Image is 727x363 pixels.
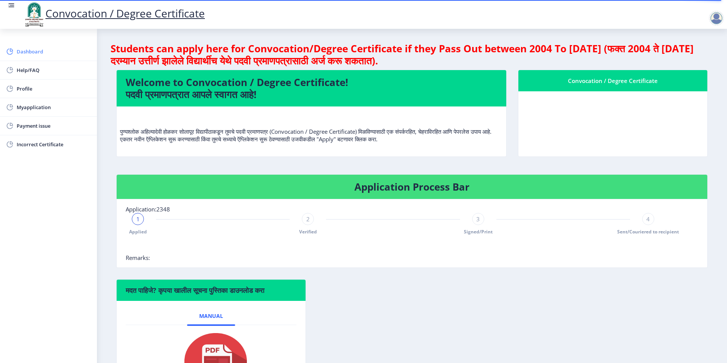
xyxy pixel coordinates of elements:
[527,76,698,85] div: Convocation / Degree Certificate
[17,140,91,149] span: Incorrect Certificate
[129,228,147,235] span: Applied
[199,313,223,319] span: Manual
[17,84,91,93] span: Profile
[111,42,713,67] h4: Students can apply here for Convocation/Degree Certificate if they Pass Out between 2004 To [DATE...
[126,286,296,295] h6: मदत पाहिजे? कृपया खालील सूचना पुस्तिका डाउनलोड करा
[23,6,205,20] a: Convocation / Degree Certificate
[646,215,650,223] span: 4
[120,113,503,143] p: पुण्यश्लोक अहिल्यादेवी होळकर सोलापूर विद्यापीठाकडून तुमचे पदवी प्रमाणपत्र (Convocation / Degree C...
[306,215,310,223] span: 2
[136,215,140,223] span: 1
[17,103,91,112] span: Myapplication
[17,47,91,56] span: Dashboard
[17,66,91,75] span: Help/FAQ
[476,215,480,223] span: 3
[126,181,698,193] h4: Application Process Bar
[617,228,679,235] span: Sent/Couriered to recipient
[464,228,493,235] span: Signed/Print
[23,2,45,27] img: logo
[126,76,497,100] h4: Welcome to Convocation / Degree Certificate! पदवी प्रमाणपत्रात आपले स्वागत आहे!
[299,228,317,235] span: Verified
[126,254,150,261] span: Remarks:
[126,205,170,213] span: Application:2348
[187,307,235,325] a: Manual
[17,121,91,130] span: Payment issue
